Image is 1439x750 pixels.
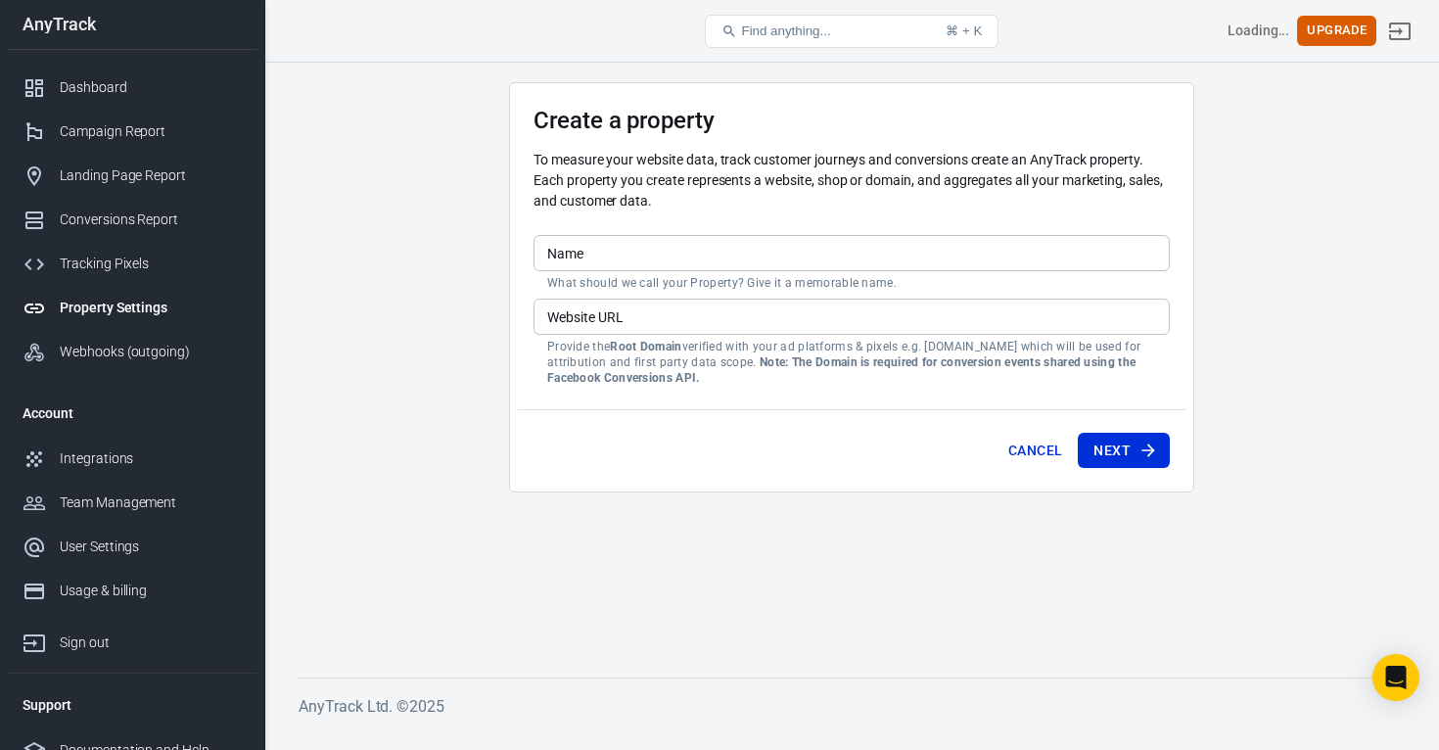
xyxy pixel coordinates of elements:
div: ⌘ + K [946,23,982,38]
a: Conversions Report [7,198,257,242]
div: Account id: <> [1228,21,1290,41]
a: Sign out [7,613,257,665]
strong: Root Domain [610,340,681,353]
div: Campaign Report [60,121,242,142]
p: To measure your website data, track customer journeys and conversions create an AnyTrack property... [534,150,1170,211]
div: Integrations [60,448,242,469]
div: Open Intercom Messenger [1372,654,1419,701]
button: Cancel [1000,433,1070,469]
div: Tracking Pixels [60,254,242,274]
a: Campaign Report [7,110,257,154]
p: Provide the verified with your ad platforms & pixels e.g. [DOMAIN_NAME] which will be used for at... [547,339,1156,386]
a: Sign out [1376,8,1423,55]
span: Find anything... [741,23,830,38]
a: Landing Page Report [7,154,257,198]
div: Property Settings [60,298,242,318]
a: Webhooks (outgoing) [7,330,257,374]
h3: Create a property [534,107,1170,134]
div: Webhooks (outgoing) [60,342,242,362]
input: example.com [534,299,1170,335]
a: Usage & billing [7,569,257,613]
div: Dashboard [60,77,242,98]
h6: AnyTrack Ltd. © 2025 [299,694,1405,719]
a: Team Management [7,481,257,525]
button: Find anything...⌘ + K [705,15,998,48]
input: Your Website Name [534,235,1170,271]
div: AnyTrack [7,16,257,33]
strong: Note: The Domain is required for conversion events shared using the Facebook Conversions API. [547,355,1136,385]
a: Property Settings [7,286,257,330]
div: Usage & billing [60,581,242,601]
button: Next [1078,433,1170,469]
button: Upgrade [1297,16,1376,46]
div: Team Management [60,492,242,513]
a: Tracking Pixels [7,242,257,286]
a: Dashboard [7,66,257,110]
a: Integrations [7,437,257,481]
div: User Settings [60,537,242,557]
div: Conversions Report [60,210,242,230]
div: Landing Page Report [60,165,242,186]
a: User Settings [7,525,257,569]
li: Support [7,681,257,728]
div: Sign out [60,633,242,653]
p: What should we call your Property? Give it a memorable name. [547,275,1156,291]
li: Account [7,390,257,437]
